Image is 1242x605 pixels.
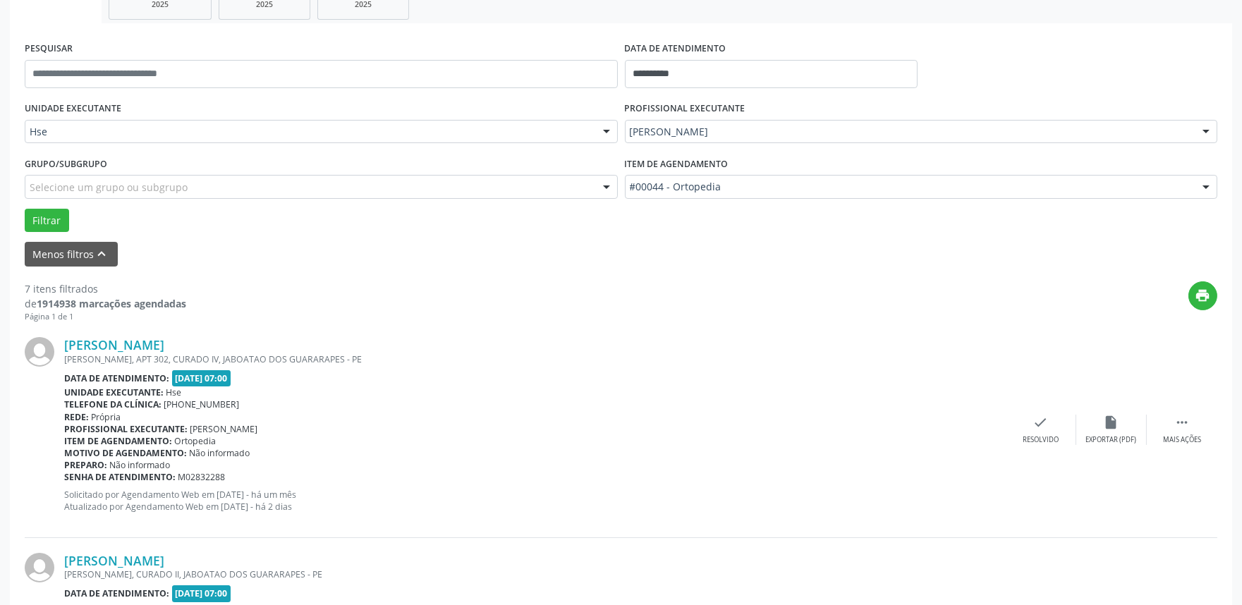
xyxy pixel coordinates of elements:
[25,98,121,120] label: UNIDADE EXECUTANTE
[25,242,118,267] button: Menos filtroskeyboard_arrow_up
[175,435,217,447] span: Ortopedia
[92,411,121,423] span: Própria
[190,447,250,459] span: Não informado
[1195,288,1211,303] i: print
[1086,435,1137,445] div: Exportar (PDF)
[64,459,107,471] b: Preparo:
[172,370,231,386] span: [DATE] 07:00
[64,489,1006,513] p: Solicitado por Agendamento Web em [DATE] - há um mês Atualizado por Agendamento Web em [DATE] - h...
[625,98,745,120] label: PROFISSIONAL EXECUTANTE
[30,125,589,139] span: Hse
[64,411,89,423] b: Rede:
[64,447,187,459] b: Motivo de agendamento:
[172,585,231,601] span: [DATE] 07:00
[630,125,1189,139] span: [PERSON_NAME]
[64,587,169,599] b: Data de atendimento:
[25,337,54,367] img: img
[625,38,726,60] label: DATA DE ATENDIMENTO
[25,209,69,233] button: Filtrar
[25,38,73,60] label: PESQUISAR
[37,297,186,310] strong: 1914938 marcações agendadas
[1188,281,1217,310] button: print
[178,471,226,483] span: M02832288
[110,459,171,471] span: Não informado
[1174,415,1190,430] i: 
[190,423,258,435] span: [PERSON_NAME]
[64,568,1006,580] div: [PERSON_NAME], CURADO II, JABOATAO DOS GUARARAPES - PE
[25,311,186,323] div: Página 1 de 1
[166,386,182,398] span: Hse
[25,153,107,175] label: Grupo/Subgrupo
[1163,435,1201,445] div: Mais ações
[1104,415,1119,430] i: insert_drive_file
[64,337,164,353] a: [PERSON_NAME]
[64,372,169,384] b: Data de atendimento:
[64,435,172,447] b: Item de agendamento:
[64,386,164,398] b: Unidade executante:
[64,398,162,410] b: Telefone da clínica:
[630,180,1189,194] span: #00044 - Ortopedia
[625,153,729,175] label: Item de agendamento
[1033,415,1049,430] i: check
[1023,435,1059,445] div: Resolvido
[25,296,186,311] div: de
[30,180,188,195] span: Selecione um grupo ou subgrupo
[64,353,1006,365] div: [PERSON_NAME], APT 302, CURADO IV, JABOATAO DOS GUARARAPES - PE
[164,398,240,410] span: [PHONE_NUMBER]
[25,281,186,296] div: 7 itens filtrados
[64,553,164,568] a: [PERSON_NAME]
[25,553,54,582] img: img
[64,423,188,435] b: Profissional executante:
[64,471,176,483] b: Senha de atendimento:
[95,246,110,262] i: keyboard_arrow_up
